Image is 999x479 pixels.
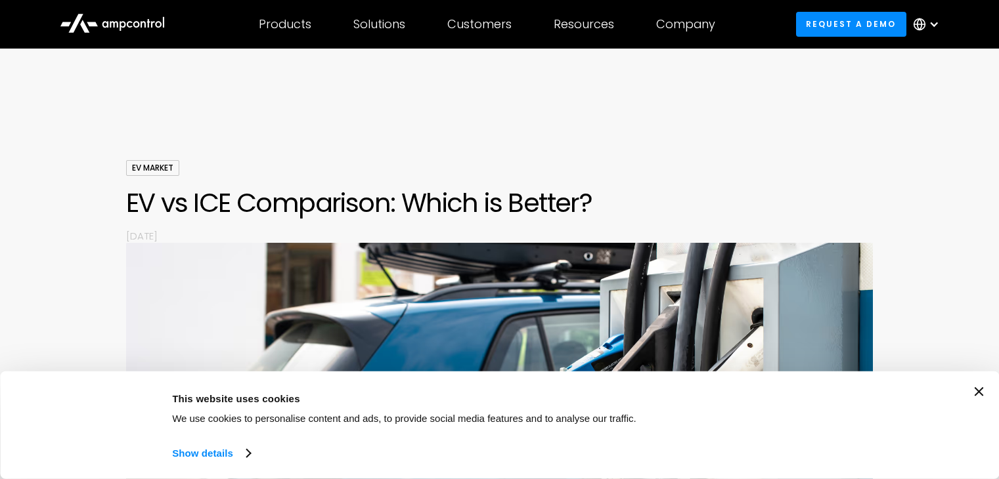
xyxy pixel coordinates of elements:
div: Customers [447,17,512,31]
div: Solutions [353,17,405,31]
div: Products [259,17,311,31]
div: This website uses cookies [172,390,732,406]
div: Resources [554,17,614,31]
div: EV Market [126,160,179,176]
button: Close banner [974,387,983,396]
span: We use cookies to personalise content and ads, to provide social media features and to analyse ou... [172,413,636,424]
h1: EV vs ICE Comparison: Which is Better? [126,187,873,219]
div: Company [656,17,715,31]
button: Okay [762,387,950,425]
a: Show details [172,444,250,463]
a: Request a demo [796,12,906,36]
p: [DATE] [126,229,873,243]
